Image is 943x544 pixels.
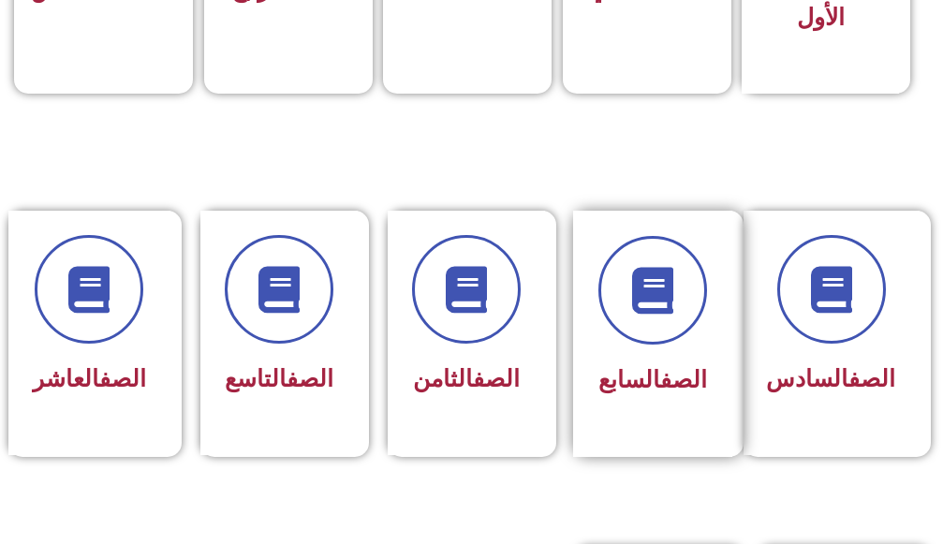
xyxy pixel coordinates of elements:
span: السابع [598,366,707,393]
a: الصف [473,365,520,392]
span: العاشر [33,365,146,392]
span: الثامن [413,365,520,392]
a: الصف [99,365,146,392]
span: التاسع [225,365,333,392]
a: الصف [660,366,707,393]
a: الصف [287,365,333,392]
span: السادس [766,365,895,392]
a: الصف [848,365,895,392]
